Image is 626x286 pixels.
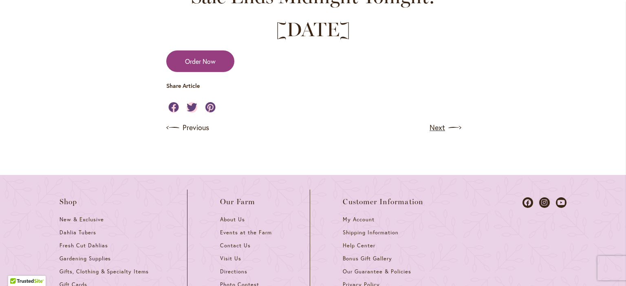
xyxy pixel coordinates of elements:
a: Dahlias on Youtube [556,197,566,208]
span: Contact Us [220,242,251,249]
span: Events at the Farm [220,229,271,236]
span: Gardening Supplies [60,255,111,262]
a: Previous [166,121,209,134]
span: Order Now [185,57,216,66]
img: arrow icon [166,121,179,134]
span: Help Center [343,242,375,249]
a: Next [430,121,460,134]
h2: [DATE] [166,18,460,41]
span: Bonus Gift Gallery [343,255,392,262]
span: Shop [60,198,77,206]
span: Dahlia Tubers [60,229,96,236]
span: Customer Information [343,198,423,206]
a: Share on Twitter [187,102,197,113]
a: Order Now [166,50,234,72]
a: Dahlias on Facebook [522,197,533,208]
span: About Us [220,216,245,223]
span: Visit Us [220,255,241,262]
span: Fresh Cut Dahlias [60,242,108,249]
a: Share on Pinterest [205,102,216,113]
span: Shipping Information [343,229,398,236]
a: Dahlias on Instagram [539,197,550,208]
span: New & Exclusive [60,216,104,223]
span: Our Farm [220,198,255,206]
p: Share Article [166,82,212,90]
a: Share on Facebook [168,102,179,113]
span: My Account [343,216,375,223]
img: arrow icon [448,121,461,134]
